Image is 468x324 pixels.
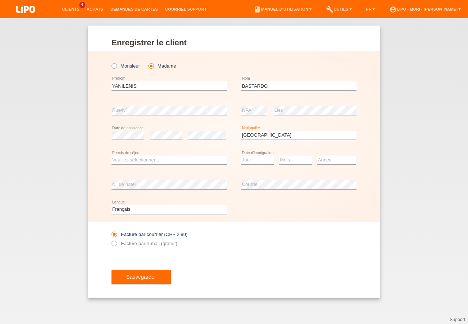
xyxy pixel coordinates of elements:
input: Madame [148,63,153,68]
a: FR ▾ [363,7,379,11]
a: Support [450,317,465,322]
a: Achats [83,7,107,11]
a: Courriel Support [162,7,210,11]
i: account_circle [389,6,397,13]
span: Sauvegarder [126,274,156,280]
button: Sauvegarder [112,270,171,284]
input: Facture par e-mail (gratuit) [112,241,116,250]
a: bookManuel d’utilisation ▾ [250,7,315,11]
a: LIPO pay [7,15,44,20]
a: account_circleLIPO - Muri - [PERSON_NAME] ▾ [386,7,464,11]
input: Monsieur [112,63,116,68]
label: Madame [148,63,176,69]
a: Clients [58,7,83,11]
span: 4 [79,2,85,8]
i: book [254,6,261,13]
label: Monsieur [112,63,140,69]
label: Facture par courrier (CHF 2.90) [112,232,188,237]
h1: Enregistrer le client [112,38,356,47]
label: Facture par e-mail (gratuit) [112,241,177,246]
i: build [326,6,333,13]
a: Demandes de cartes [107,7,162,11]
a: buildOutils ▾ [322,7,355,11]
input: Facture par courrier (CHF 2.90) [112,232,116,241]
